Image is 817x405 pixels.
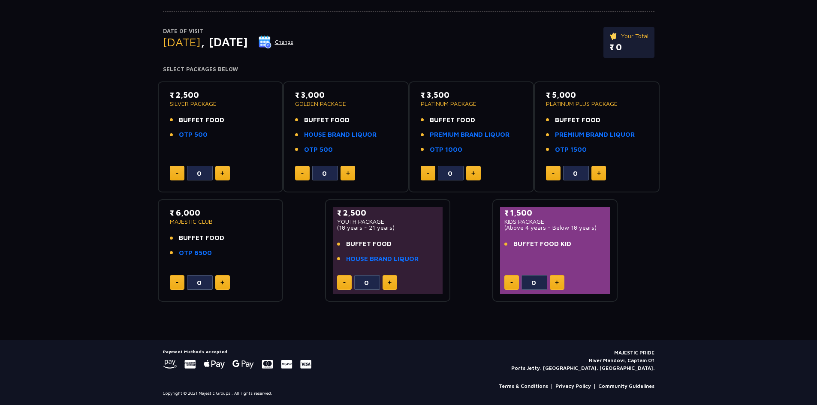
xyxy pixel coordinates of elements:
[163,35,201,49] span: [DATE]
[179,248,212,258] a: OTP 6500
[201,35,248,49] span: , [DATE]
[346,239,392,249] span: BUFFET FOOD
[430,145,462,155] a: OTP 1000
[421,101,522,107] p: PLATINUM PACKAGE
[555,115,600,125] span: BUFFET FOOD
[170,219,271,225] p: MAJESTIC CLUB
[609,31,648,41] p: Your Total
[304,115,350,125] span: BUFFET FOOD
[427,173,429,174] img: minus
[388,280,392,285] img: plus
[598,382,654,390] a: Community Guidelines
[163,390,272,396] p: Copyright © 2021 Majestic Groups . All rights reserved.
[170,89,271,101] p: ₹ 2,500
[346,171,350,175] img: plus
[546,101,648,107] p: PLATINUM PLUS PACKAGE
[504,207,606,219] p: ₹ 1,500
[170,207,271,219] p: ₹ 6,000
[170,101,271,107] p: SILVER PACKAGE
[421,89,522,101] p: ₹ 3,500
[337,219,439,225] p: YOUTH PACKAGE
[179,130,208,140] a: OTP 500
[304,145,333,155] a: OTP 500
[430,130,509,140] a: PREMIUM BRAND LIQUOR
[609,41,648,54] p: ₹ 0
[430,115,475,125] span: BUFFET FOOD
[220,280,224,285] img: plus
[176,282,178,283] img: minus
[179,115,224,125] span: BUFFET FOOD
[499,382,548,390] a: Terms & Conditions
[176,173,178,174] img: minus
[504,225,606,231] p: (Above 4 years - Below 18 years)
[301,173,304,174] img: minus
[179,233,224,243] span: BUFFET FOOD
[343,282,346,283] img: minus
[504,219,606,225] p: KIDS PACKAGE
[555,382,591,390] a: Privacy Policy
[555,280,559,285] img: plus
[609,31,618,41] img: ticket
[220,171,224,175] img: plus
[295,89,397,101] p: ₹ 3,000
[337,225,439,231] p: (18 years - 21 years)
[597,171,601,175] img: plus
[337,207,439,219] p: ₹ 2,500
[511,349,654,372] p: MAJESTIC PRIDE River Mandovi, Captain Of Ports Jetty, [GEOGRAPHIC_DATA], [GEOGRAPHIC_DATA].
[295,101,397,107] p: GOLDEN PACKAGE
[510,282,513,283] img: minus
[546,89,648,101] p: ₹ 5,000
[555,145,587,155] a: OTP 1500
[513,239,571,249] span: BUFFET FOOD KID
[471,171,475,175] img: plus
[552,173,555,174] img: minus
[163,66,654,73] h4: Select Packages Below
[163,27,294,36] p: Date of Visit
[258,35,294,49] button: Change
[346,254,419,264] a: HOUSE BRAND LIQUOR
[304,130,377,140] a: HOUSE BRAND LIQUOR
[555,130,635,140] a: PREMIUM BRAND LIQUOR
[163,349,311,354] h5: Payment Methods accepted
